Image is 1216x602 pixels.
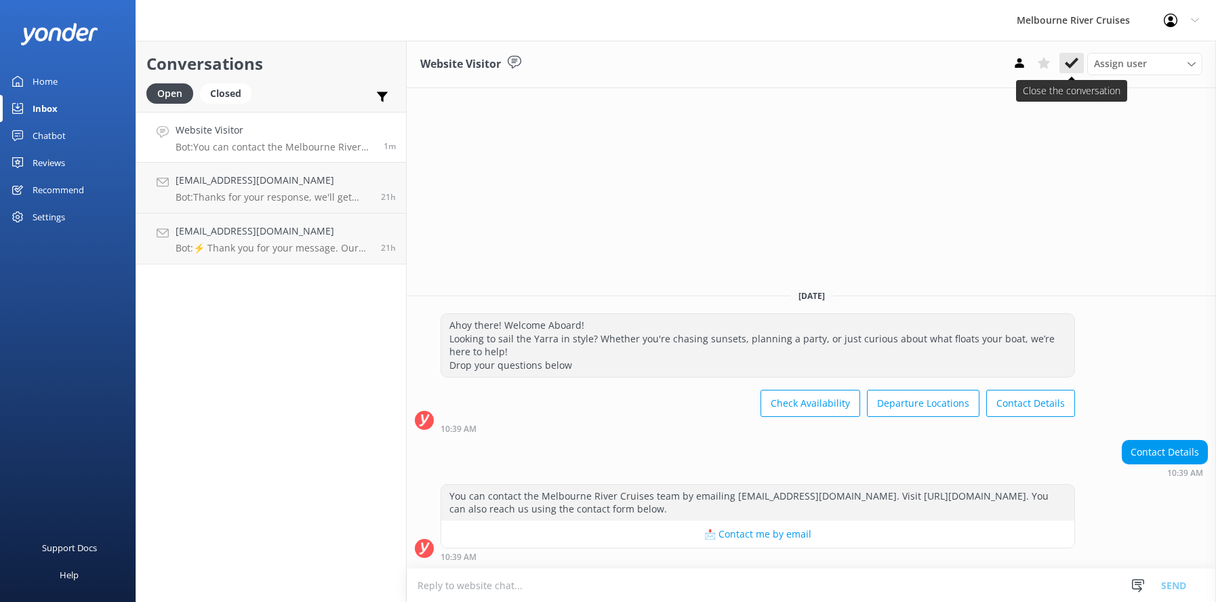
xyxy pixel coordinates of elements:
[146,85,200,100] a: Open
[146,83,193,104] div: Open
[176,224,371,239] h4: [EMAIL_ADDRESS][DOMAIN_NAME]
[60,561,79,588] div: Help
[441,553,477,561] strong: 10:39 AM
[136,163,406,214] a: [EMAIL_ADDRESS][DOMAIN_NAME]Bot:Thanks for your response, we'll get back to you as soon as we can...
[441,314,1074,376] div: Ahoy there! Welcome Aboard! Looking to sail the Yarra in style? Whether you're chasing sunsets, p...
[20,23,98,45] img: yonder-white-logo.png
[33,176,84,203] div: Recommend
[200,83,251,104] div: Closed
[1122,468,1208,477] div: Sep 02 2025 10:39am (UTC +10:00) Australia/Sydney
[176,123,373,138] h4: Website Visitor
[42,534,97,561] div: Support Docs
[441,425,477,433] strong: 10:39 AM
[136,214,406,264] a: [EMAIL_ADDRESS][DOMAIN_NAME]Bot:⚡ Thank you for your message. Our office hours are Mon - Fri 9.30...
[33,203,65,230] div: Settings
[441,424,1075,433] div: Sep 02 2025 10:39am (UTC +10:00) Australia/Sydney
[441,521,1074,548] button: 📩 Contact me by email
[33,68,58,95] div: Home
[200,85,258,100] a: Closed
[1167,469,1203,477] strong: 10:39 AM
[136,112,406,163] a: Website VisitorBot:You can contact the Melbourne River Cruises team by emailing [EMAIL_ADDRESS][D...
[986,390,1075,417] button: Contact Details
[441,552,1075,561] div: Sep 02 2025 10:39am (UTC +10:00) Australia/Sydney
[176,242,371,254] p: Bot: ⚡ Thank you for your message. Our office hours are Mon - Fri 9.30am - 5pm. We'll get back to...
[381,191,396,203] span: Sep 01 2025 12:45pm (UTC +10:00) Australia/Sydney
[1094,56,1147,71] span: Assign user
[176,191,371,203] p: Bot: Thanks for your response, we'll get back to you as soon as we can during opening hours.
[384,140,396,152] span: Sep 02 2025 10:39am (UTC +10:00) Australia/Sydney
[420,56,501,73] h3: Website Visitor
[790,290,833,302] span: [DATE]
[33,149,65,176] div: Reviews
[176,173,371,188] h4: [EMAIL_ADDRESS][DOMAIN_NAME]
[176,141,373,153] p: Bot: You can contact the Melbourne River Cruises team by emailing [EMAIL_ADDRESS][DOMAIN_NAME]. V...
[146,51,396,77] h2: Conversations
[33,122,66,149] div: Chatbot
[867,390,979,417] button: Departure Locations
[381,242,396,254] span: Sep 01 2025 12:42pm (UTC +10:00) Australia/Sydney
[761,390,860,417] button: Check Availability
[1087,53,1202,75] div: Assign User
[441,485,1074,521] div: You can contact the Melbourne River Cruises team by emailing [EMAIL_ADDRESS][DOMAIN_NAME]. Visit ...
[33,95,58,122] div: Inbox
[1122,441,1207,464] div: Contact Details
